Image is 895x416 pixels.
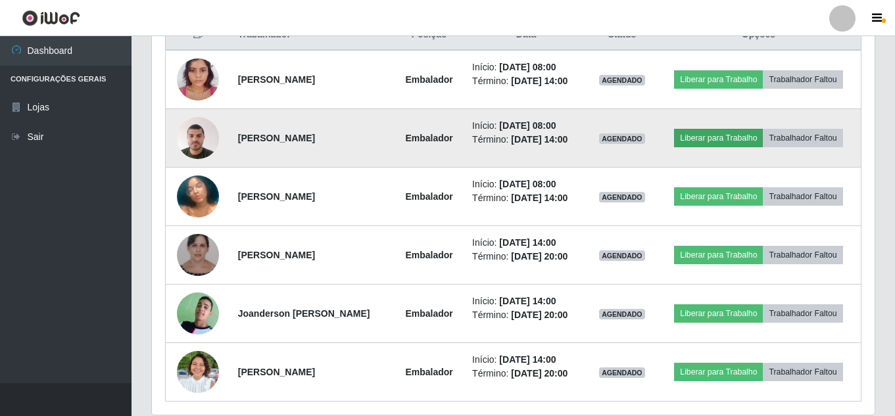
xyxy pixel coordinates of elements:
[238,74,315,85] strong: [PERSON_NAME]
[763,187,842,206] button: Trabalhador Faltou
[472,60,580,74] li: Início:
[472,133,580,147] li: Término:
[405,250,452,260] strong: Embalador
[499,354,556,365] time: [DATE] 14:00
[674,304,763,323] button: Liberar para Trabalho
[674,246,763,264] button: Liberar para Trabalho
[405,191,452,202] strong: Embalador
[405,133,452,143] strong: Embalador
[599,309,645,319] span: AGENDADO
[405,367,452,377] strong: Embalador
[238,250,315,260] strong: [PERSON_NAME]
[238,133,315,143] strong: [PERSON_NAME]
[499,62,556,72] time: [DATE] 08:00
[177,344,219,400] img: 1749753649914.jpeg
[177,229,219,281] img: 1671851536874.jpeg
[472,367,580,381] li: Término:
[22,10,80,26] img: CoreUI Logo
[599,250,645,261] span: AGENDADO
[763,246,842,264] button: Trabalhador Faltou
[599,133,645,144] span: AGENDADO
[472,294,580,308] li: Início:
[499,237,556,248] time: [DATE] 14:00
[511,310,568,320] time: [DATE] 20:00
[599,75,645,85] span: AGENDADO
[511,193,568,203] time: [DATE] 14:00
[472,353,580,367] li: Início:
[511,251,568,262] time: [DATE] 20:00
[472,177,580,191] li: Início:
[763,129,842,147] button: Trabalhador Faltou
[405,74,452,85] strong: Embalador
[674,187,763,206] button: Liberar para Trabalho
[472,236,580,250] li: Início:
[472,119,580,133] li: Início:
[238,367,315,377] strong: [PERSON_NAME]
[472,191,580,205] li: Término:
[405,308,452,319] strong: Embalador
[177,110,219,166] img: 1731166648549.jpeg
[472,74,580,88] li: Término:
[177,51,219,107] img: 1683049651246.jpeg
[472,250,580,264] li: Término:
[499,120,556,131] time: [DATE] 08:00
[177,159,219,234] img: 1737083770304.jpeg
[238,308,370,319] strong: Joanderson [PERSON_NAME]
[511,134,568,145] time: [DATE] 14:00
[599,367,645,378] span: AGENDADO
[763,70,842,89] button: Trabalhador Faltou
[511,368,568,379] time: [DATE] 20:00
[472,308,580,322] li: Término:
[599,192,645,202] span: AGENDADO
[499,296,556,306] time: [DATE] 14:00
[674,70,763,89] button: Liberar para Trabalho
[763,304,842,323] button: Trabalhador Faltou
[763,363,842,381] button: Trabalhador Faltou
[511,76,568,86] time: [DATE] 14:00
[674,129,763,147] button: Liberar para Trabalho
[674,363,763,381] button: Liberar para Trabalho
[499,179,556,189] time: [DATE] 08:00
[238,191,315,202] strong: [PERSON_NAME]
[177,285,219,342] img: 1697137663961.jpeg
